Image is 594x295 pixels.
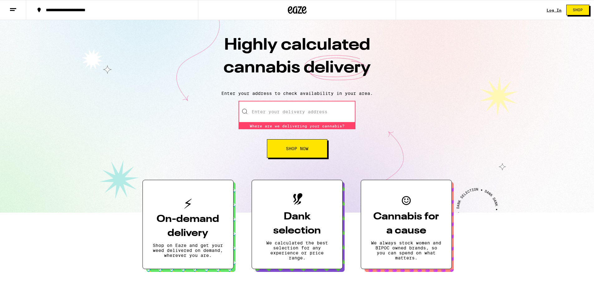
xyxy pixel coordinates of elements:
[239,123,355,129] div: Where are we delivering your cannabis?
[562,5,594,15] a: Shop
[371,240,442,260] p: We always stock women and BIPOC owned brands, so you can spend on what matters.
[153,212,223,240] h3: On-demand delivery
[6,91,588,96] p: Enter your address to check availability in your area.
[573,8,583,12] span: Shop
[262,240,332,260] p: We calculated the best selection for any experience or price range.
[286,146,308,151] span: Shop Now
[361,180,452,269] button: Cannabis for a causeWe always stock women and BIPOC owned brands, so you can spend on what matters.
[188,34,406,86] h1: Highly calculated cannabis delivery
[252,180,343,269] button: Dank selectionWe calculated the best selection for any experience or price range.
[547,8,562,12] a: Log In
[566,5,589,15] button: Shop
[239,101,355,123] input: Enter your delivery address
[142,180,234,269] button: On-demand deliveryShop on Eaze and get your weed delivered on demand, wherever you are.
[262,210,332,238] h3: Dank selection
[371,210,442,238] h3: Cannabis for a cause
[267,139,327,158] button: Shop Now
[153,243,223,258] p: Shop on Eaze and get your weed delivered on demand, wherever you are.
